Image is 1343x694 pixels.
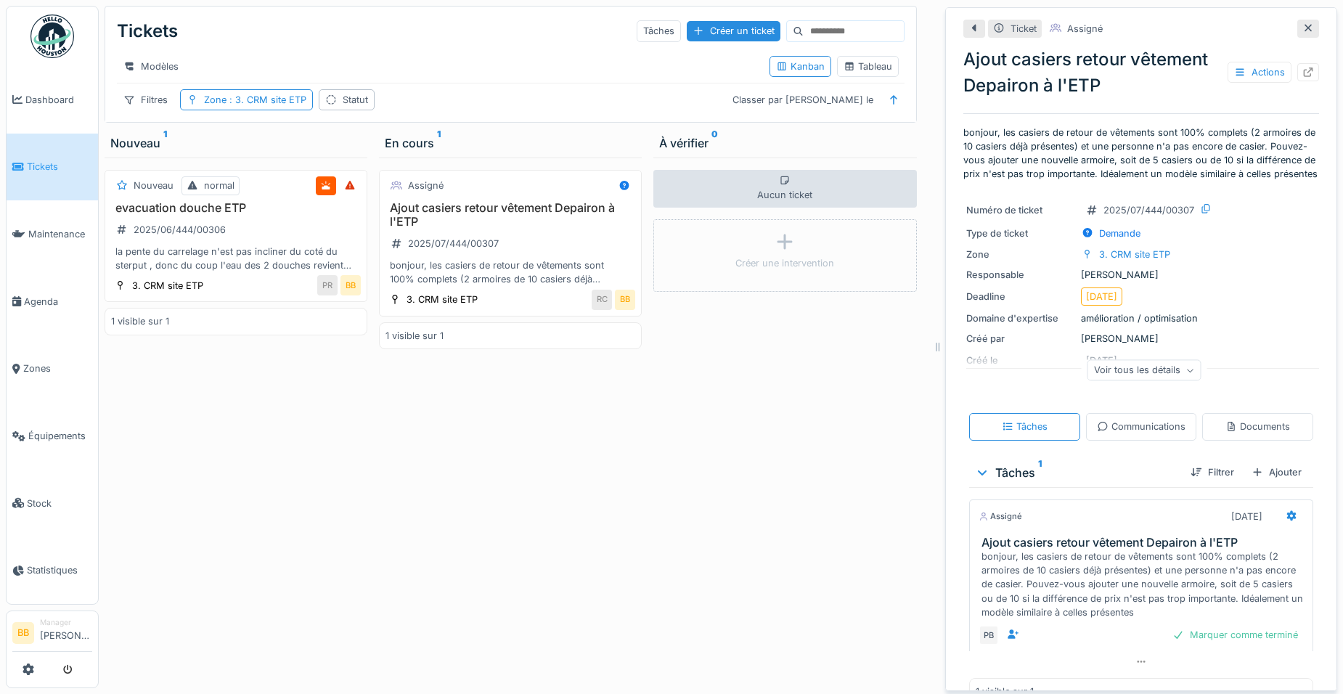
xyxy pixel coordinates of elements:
span: Zones [23,362,92,375]
sup: 1 [163,134,167,152]
div: normal [204,179,234,192]
div: Ajouter [1246,462,1307,482]
div: Aucun ticket [653,170,916,208]
div: Responsable [966,268,1075,282]
a: Tickets [7,134,98,201]
sup: 0 [711,134,718,152]
a: BB Manager[PERSON_NAME] [12,617,92,652]
li: BB [12,622,34,644]
a: Équipements [7,402,98,470]
h3: Ajout casiers retour vêtement Depairon à l'ETP [385,201,635,229]
span: Agenda [24,295,92,309]
div: Nouveau [110,134,362,152]
span: : 3. CRM site ETP [226,94,306,105]
span: Statistiques [27,563,92,577]
li: [PERSON_NAME] [40,617,92,648]
div: Créer une intervention [735,256,834,270]
span: Tickets [27,160,92,173]
div: Filtrer [1185,462,1240,482]
div: bonjour, les casiers de retour de vêtements sont 100% complets (2 armoires de 10 casiers déjà pré... [385,258,635,286]
div: la pente du carrelage n'est pas incliner du coté du sterput , donc du coup l'eau des 2 douches re... [111,245,361,272]
div: Zone [204,93,306,107]
span: Maintenance [28,227,92,241]
div: 2025/07/444/00307 [408,237,499,250]
div: Type de ticket [966,226,1075,240]
p: bonjour, les casiers de retour de vêtements sont 100% complets (2 armoires de 10 casiers déjà pré... [963,126,1319,181]
div: 2025/06/444/00306 [134,223,226,237]
div: [PERSON_NAME] [966,332,1316,346]
div: [DATE] [1086,290,1117,303]
div: PB [979,625,999,645]
span: Stock [27,497,92,510]
div: À vérifier [659,134,910,152]
a: Statistiques [7,537,98,605]
sup: 1 [1038,464,1042,481]
div: RC [592,290,612,310]
a: Maintenance [7,200,98,268]
a: Agenda [7,268,98,335]
div: Tâches [1002,420,1048,433]
div: Classer par [PERSON_NAME] le [726,89,880,110]
div: BB [340,275,361,295]
div: Assigné [979,510,1022,523]
div: Manager [40,617,92,628]
h3: Ajout casiers retour vêtement Depairon à l'ETP [981,536,1307,550]
div: Actions [1228,62,1291,83]
div: 1 visible sur 1 [385,329,444,343]
div: Filtres [117,89,174,110]
div: Assigné [1067,22,1103,36]
div: Documents [1225,420,1290,433]
div: Ticket [1011,22,1037,36]
div: PR [317,275,338,295]
div: En cours [385,134,636,152]
sup: 1 [437,134,441,152]
div: BB [615,290,635,310]
div: Modèles [117,56,185,77]
a: Zones [7,335,98,403]
div: amélioration / optimisation [966,311,1316,325]
span: Équipements [28,429,92,443]
div: 2025/07/444/00307 [1103,203,1194,217]
div: bonjour, les casiers de retour de vêtements sont 100% complets (2 armoires de 10 casiers déjà pré... [981,550,1307,619]
div: Tableau [844,60,892,73]
span: Dashboard [25,93,92,107]
div: Ajout casiers retour vêtement Depairon à l'ETP [963,46,1319,99]
div: Kanban [776,60,825,73]
div: Tâches [637,20,681,41]
div: 3. CRM site ETP [1099,248,1170,261]
div: Nouveau [134,179,174,192]
div: 3. CRM site ETP [407,293,478,306]
div: 1 visible sur 1 [111,314,169,328]
div: Zone [966,248,1075,261]
div: Créer un ticket [687,21,780,41]
div: Tickets [117,12,178,50]
div: [DATE] [1231,510,1262,523]
div: Communications [1097,420,1185,433]
div: Tâches [975,464,1179,481]
div: Demande [1099,226,1140,240]
a: Stock [7,470,98,537]
div: Voir tous les détails [1087,360,1201,381]
div: Assigné [408,179,444,192]
h3: evacuation douche ETP [111,201,361,215]
div: [PERSON_NAME] [966,268,1316,282]
div: Créé par [966,332,1075,346]
img: Badge_color-CXgf-gQk.svg [30,15,74,58]
div: 3. CRM site ETP [132,279,203,293]
div: Marquer comme terminé [1167,625,1304,645]
div: Numéro de ticket [966,203,1075,217]
div: Domaine d'expertise [966,311,1075,325]
div: Deadline [966,290,1075,303]
div: Statut [343,93,368,107]
a: Dashboard [7,66,98,134]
